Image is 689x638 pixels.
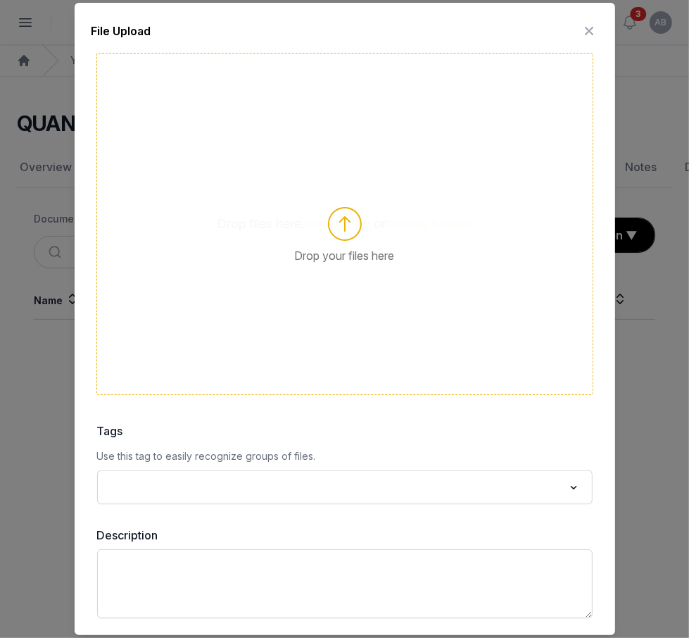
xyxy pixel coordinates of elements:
label: Tags [97,423,593,439]
div: Uppy Dashboard [91,48,598,400]
label: Description [97,527,593,544]
div: Search for option [104,475,586,500]
div: File Upload [91,23,151,39]
div: Drop your files here [96,53,593,395]
input: Search for option [106,477,564,497]
p: Use this tag to easily recognize groups of files. [97,448,593,465]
